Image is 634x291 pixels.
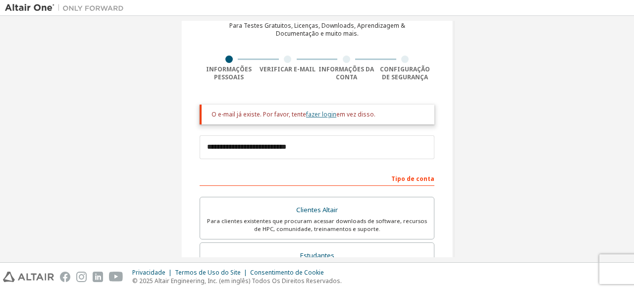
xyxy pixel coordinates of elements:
[93,272,103,282] img: linkedin.svg
[259,65,317,73] div: Verificar E-mail
[206,203,428,217] div: Clientes Altair
[132,277,342,285] p: © 2025 Altair Engineering, Inc. (em inglês) Todos Os Direitos Reservados.
[60,272,70,282] img: facebook.svg
[132,269,175,277] div: Privacidade
[109,272,123,282] img: youtube.svg
[175,269,250,277] div: Termos de Uso do Site
[3,272,54,282] img: altair_logo.svg
[229,22,405,38] div: Para Testes Gratuitos, Licenças, Downloads, Aprendizagem & Documentação e muito mais.
[200,170,434,186] div: Tipo de conta
[250,269,330,277] div: Consentimento de Cookie
[211,111,426,118] div: O e-mail já existe. Por favor, tente em vez disso.
[76,272,87,282] img: instagram.svg
[206,249,428,263] div: Estudantes
[206,217,428,233] div: Para clientes existentes que procuram acessar downloads de software, recursos de HPC, comunidade,...
[317,65,376,81] div: Informações da conta
[306,110,336,118] a: fazer login
[200,65,259,81] div: Informações Pessoais
[5,3,129,13] img: Altair Um
[376,65,435,81] div: Configuração de Segurança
